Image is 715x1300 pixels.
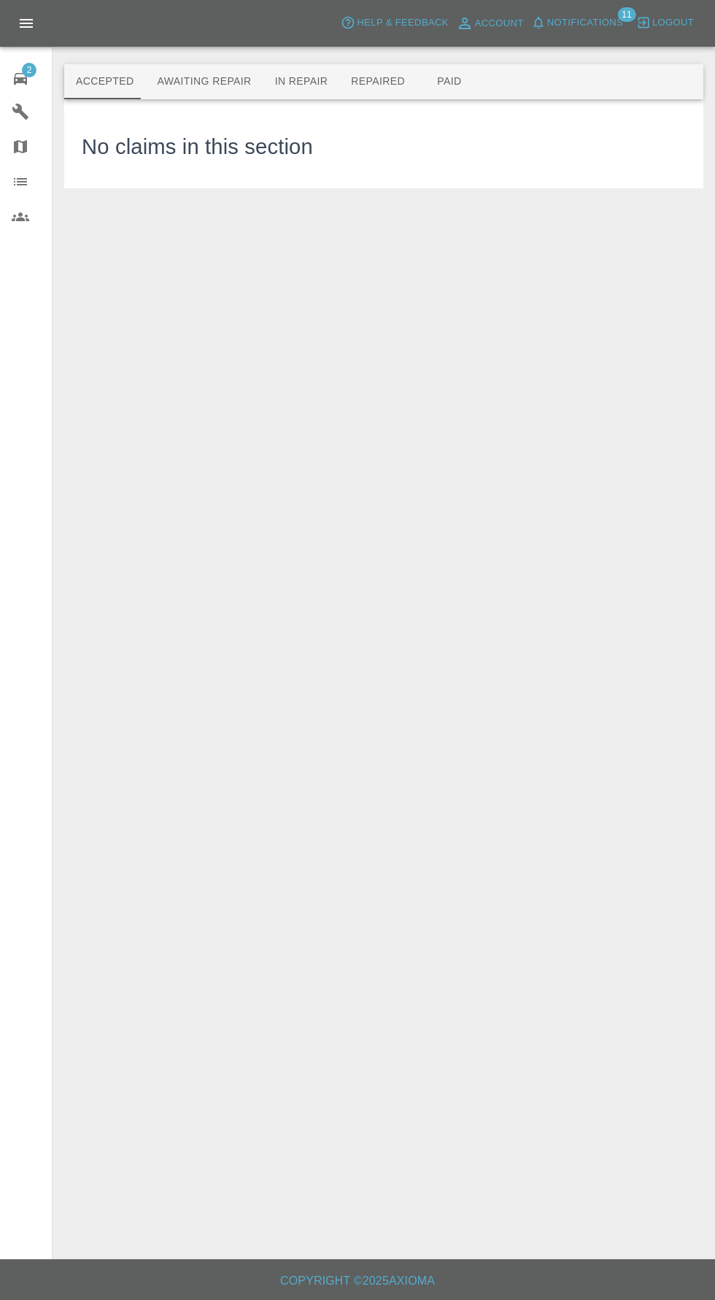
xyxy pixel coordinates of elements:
[12,1271,703,1291] h6: Copyright © 2025 Axioma
[337,12,452,34] button: Help & Feedback
[9,6,44,41] button: Open drawer
[22,63,36,77] span: 2
[82,131,313,164] h3: No claims in this section
[145,64,263,99] button: Awaiting Repair
[617,7,635,22] span: 11
[633,12,697,34] button: Logout
[452,12,527,35] a: Account
[357,15,448,31] span: Help & Feedback
[417,64,482,99] button: Paid
[339,64,417,99] button: Repaired
[652,15,694,31] span: Logout
[475,15,524,32] span: Account
[263,64,340,99] button: In Repair
[527,12,627,34] button: Notifications
[64,64,145,99] button: Accepted
[547,15,623,31] span: Notifications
